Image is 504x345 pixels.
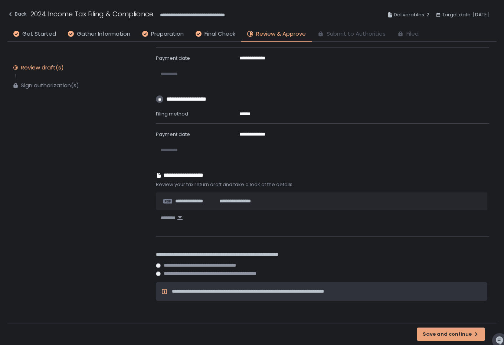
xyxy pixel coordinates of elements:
span: Final Check [204,30,235,38]
span: Deliverables: 2 [394,10,429,19]
div: Review draft(s) [21,64,64,71]
span: Filed [406,30,419,38]
span: Target date: [DATE] [442,10,489,19]
span: Get Started [22,30,56,38]
button: Back [7,9,27,21]
span: Submit to Authorities [327,30,386,38]
span: Review & Approve [256,30,306,38]
div: Save and continue [423,331,479,338]
div: Sign authorization(s) [21,82,79,89]
span: Preparation [151,30,184,38]
div: Back [7,10,27,19]
span: Payment date [156,131,190,138]
span: Review your tax return draft and take a look at the details [156,181,489,188]
span: Gather Information [77,30,130,38]
button: Save and continue [417,328,485,341]
span: Filing method [156,110,188,117]
h1: 2024 Income Tax Filing & Compliance [30,9,153,19]
span: Payment date [156,55,190,62]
